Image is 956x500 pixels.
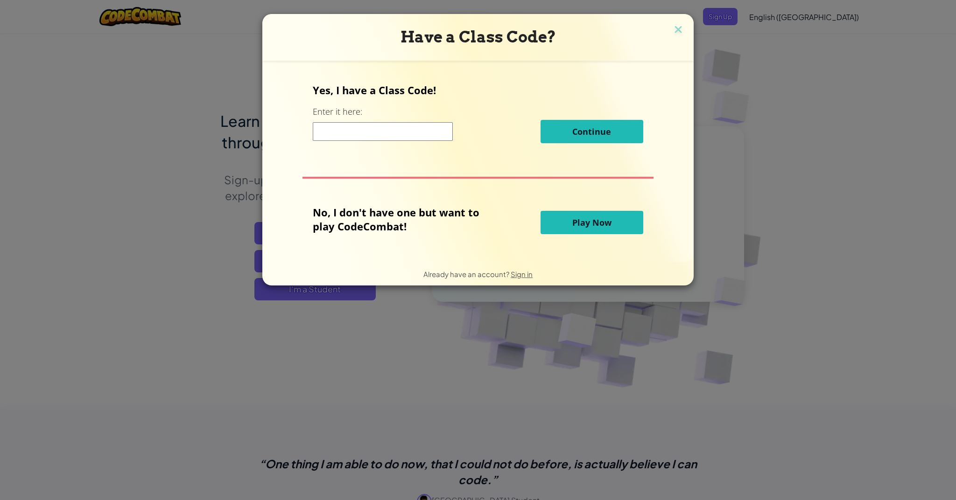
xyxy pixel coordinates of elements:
button: Continue [541,120,643,143]
span: Play Now [572,217,612,228]
span: Already have an account? [423,270,511,278]
button: Play Now [541,211,643,234]
p: Yes, I have a Class Code! [313,83,643,97]
label: Enter it here: [313,106,362,118]
p: No, I don't have one but want to play CodeCombat! [313,205,493,233]
img: close icon [672,23,684,37]
span: Continue [572,126,611,137]
span: Have a Class Code? [401,28,556,46]
a: Sign in [511,270,533,278]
